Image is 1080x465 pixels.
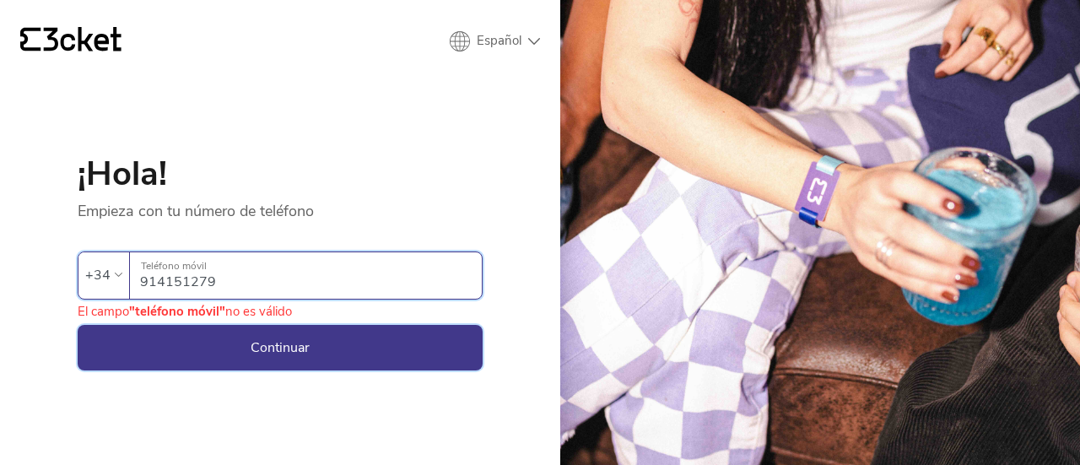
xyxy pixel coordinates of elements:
[78,325,483,370] button: Continuar
[140,252,482,299] input: Teléfono móvil
[129,303,225,320] b: "teléfono móvil"
[130,252,482,280] label: Teléfono móvil
[20,28,40,51] g: {' '}
[78,303,292,320] div: El campo no es válido
[78,157,483,191] h1: ¡Hola!
[85,262,111,288] div: +34
[78,191,483,221] p: Empieza con tu número de teléfono
[20,27,121,56] a: {' '}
